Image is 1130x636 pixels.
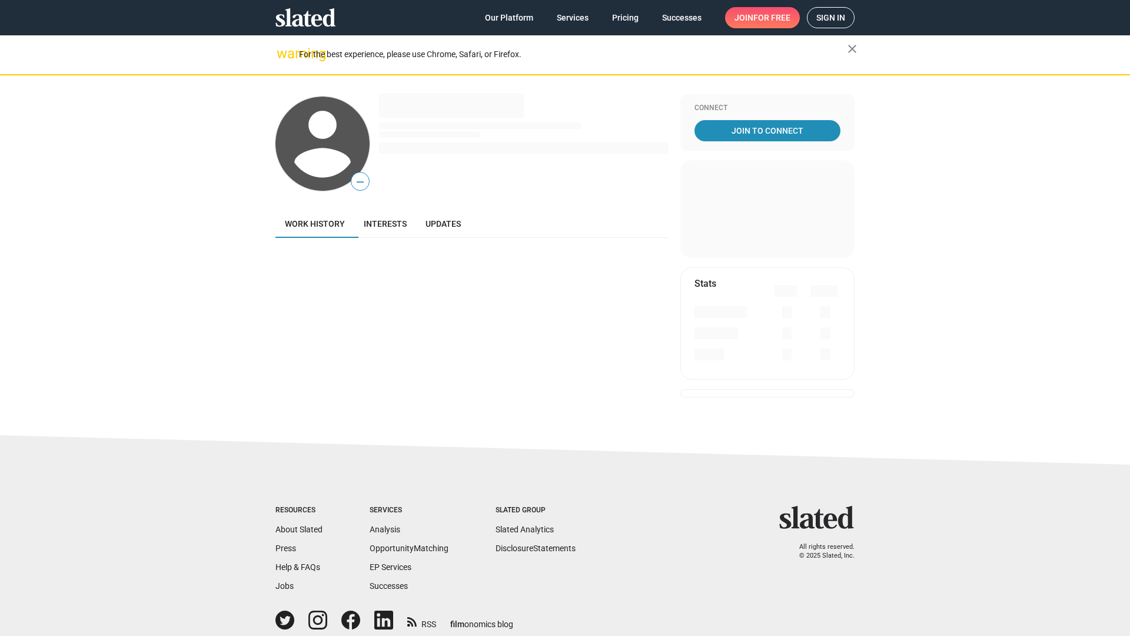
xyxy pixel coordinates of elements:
a: Successes [653,7,711,28]
a: Slated Analytics [496,525,554,534]
a: Analysis [370,525,400,534]
a: About Slated [275,525,323,534]
mat-card-title: Stats [694,277,716,290]
a: Services [547,7,598,28]
span: Sign in [816,8,845,28]
a: Join To Connect [694,120,840,141]
span: Successes [662,7,702,28]
a: Our Platform [476,7,543,28]
span: Pricing [612,7,639,28]
p: All rights reserved. © 2025 Slated, Inc. [787,543,855,560]
a: Press [275,544,296,553]
span: film [450,620,464,629]
a: filmonomics blog [450,609,513,630]
a: Interests [354,210,416,238]
a: DisclosureStatements [496,544,576,553]
span: Updates [426,219,461,228]
a: Help & FAQs [275,562,320,572]
a: RSS [407,612,436,630]
span: Join [734,7,790,28]
div: Connect [694,104,840,113]
div: Slated Group [496,506,576,515]
div: Resources [275,506,323,515]
mat-icon: close [845,42,859,56]
a: Sign in [807,7,855,28]
span: Work history [285,219,345,228]
span: Services [557,7,589,28]
a: OpportunityMatching [370,544,448,553]
span: Join To Connect [697,120,838,141]
a: Work history [275,210,354,238]
mat-icon: warning [277,47,291,61]
a: EP Services [370,562,411,572]
span: — [351,174,369,190]
a: Updates [416,210,470,238]
a: Jobs [275,581,294,591]
a: Pricing [603,7,648,28]
div: Services [370,506,448,515]
div: For the best experience, please use Chrome, Safari, or Firefox. [299,47,847,62]
a: Joinfor free [725,7,800,28]
span: for free [753,7,790,28]
a: Successes [370,581,408,591]
span: Interests [364,219,407,228]
span: Our Platform [485,7,533,28]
